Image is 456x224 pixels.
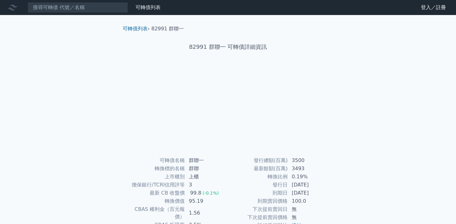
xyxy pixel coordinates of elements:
td: 無 [288,205,331,213]
td: 最新餘額(百萬) [228,165,288,173]
a: 可轉債列表 [135,4,161,10]
td: 下次提前賣回價格 [228,213,288,221]
td: 可轉債名稱 [125,156,185,165]
span: (-0.1%) [203,191,219,196]
input: 搜尋可轉債 代號／名稱 [28,2,128,13]
td: 3 [185,181,228,189]
h1: 82991 群聯一 可轉債詳細資訊 [118,43,338,51]
td: [DATE] [288,181,331,189]
td: 無 [288,213,331,221]
td: 最新 CB 收盤價 [125,189,185,197]
li: 82991 群聯一 [151,25,184,33]
td: 轉換比例 [228,173,288,181]
div: 99.8 [189,189,203,197]
a: 可轉債列表 [123,26,148,32]
td: 擔保銀行/TCRI信用評等 [125,181,185,189]
td: 群聯 [185,165,228,173]
td: 轉換標的名稱 [125,165,185,173]
td: 發行總額(百萬) [228,156,288,165]
td: 100.0 [288,197,331,205]
td: 0.19% [288,173,331,181]
td: CBAS 權利金（百元報價） [125,205,185,221]
td: 3493 [288,165,331,173]
td: 到期賣回價格 [228,197,288,205]
td: 轉換價值 [125,197,185,205]
td: 群聯一 [185,156,228,165]
td: 到期日 [228,189,288,197]
td: [DATE] [288,189,331,197]
a: 登入／註冊 [416,3,451,13]
td: 上櫃 [185,173,228,181]
td: 95.19 [185,197,228,205]
td: 3500 [288,156,331,165]
li: › [123,25,150,33]
td: 下次提前賣回日 [228,205,288,213]
td: 發行日 [228,181,288,189]
td: 1.56 [185,205,228,221]
td: 上市櫃別 [125,173,185,181]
